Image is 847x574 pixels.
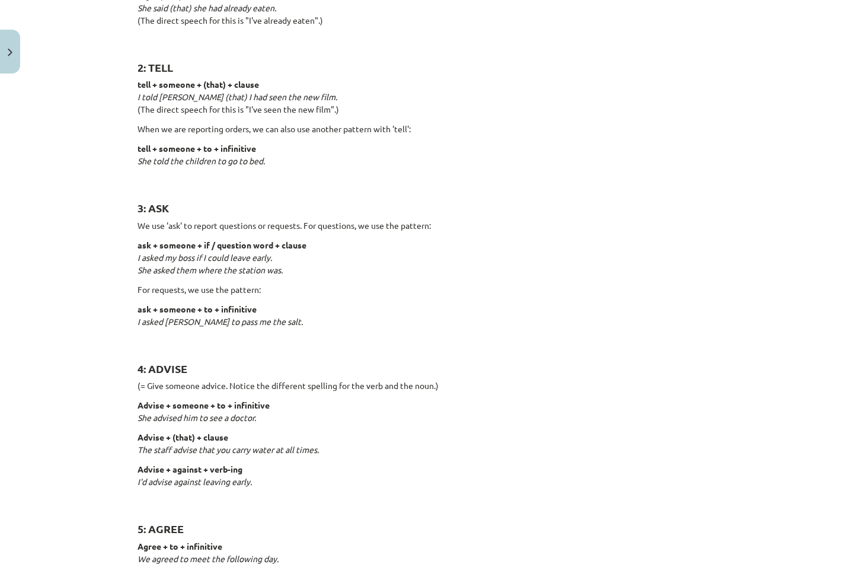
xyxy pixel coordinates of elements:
p: (The direct speech for this is "I've seen the new film".) [138,78,710,116]
strong: 5: AGREE [138,522,184,535]
strong: tell + someone + (that) + clause [138,79,259,90]
p: (= Give someone advice. Notice the different spelling for the verb and the noun.) [138,380,710,392]
p: For requests, we use the pattern: [138,283,710,296]
strong: tell + someone + to + infinitive [138,143,256,154]
em: She advised him to see a doctor. [138,412,256,423]
p: When we are reporting orders, we can also use another pattern with 'tell': [138,123,710,135]
strong: Advise + (that) + clause [138,432,228,442]
em: I asked [PERSON_NAME] to pass me the salt. [138,316,303,327]
strong: ask + someone + to + infinitive [138,304,257,314]
em: We agreed to meet the following day. [138,553,279,564]
strong: Advise + someone + to + infinitive [138,400,270,410]
em: I told [PERSON_NAME] (that) I had seen the new film. [138,91,337,102]
em: The staff advise that you carry water at all times. [138,444,319,455]
img: icon-close-lesson-0947bae3869378f0d4975bcd49f059093ad1ed9edebbc8119c70593378902aed.svg [8,49,12,56]
strong: 2: TELL [138,60,173,74]
em: She said (that) she had already eaten. [138,2,276,13]
em: She told the children to go to bed. [138,155,265,166]
strong: Advise + against + verb-ing [138,464,242,474]
em: I'd advise against leaving early. [138,476,252,487]
strong: ask + someone + if / question word + clause [138,240,306,250]
p: We use 'ask' to report questions or requests. For questions, we use the pattern: [138,219,710,232]
strong: 4: ADVISE [138,362,187,375]
em: I asked my boss if I could leave early. [138,252,272,263]
strong: Agree + to + infinitive [138,541,222,551]
em: She asked them where the station was. [138,264,283,275]
strong: 3: ASK [138,201,169,215]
